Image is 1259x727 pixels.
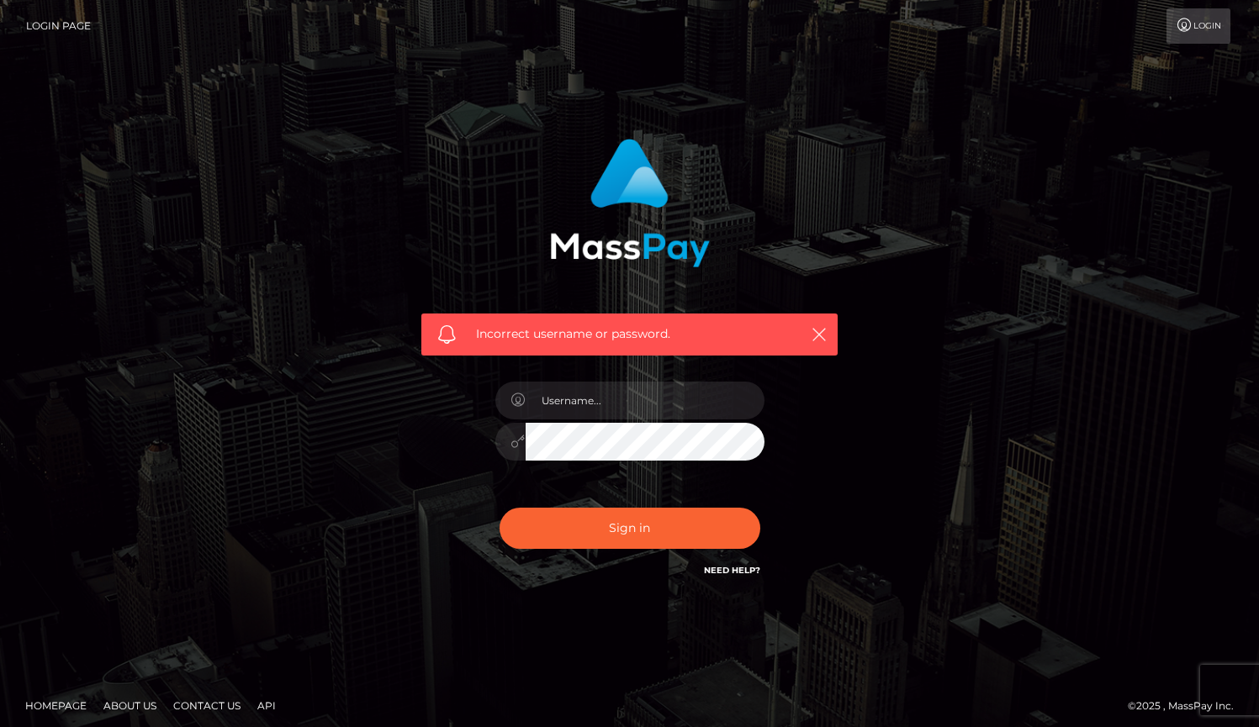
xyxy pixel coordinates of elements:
a: Contact Us [167,693,247,719]
a: About Us [97,693,163,719]
a: Login [1166,8,1230,44]
a: Login Page [26,8,91,44]
div: © 2025 , MassPay Inc. [1128,697,1246,715]
a: Homepage [19,693,93,719]
img: MassPay Login [550,139,710,267]
span: Incorrect username or password. [476,325,783,343]
input: Username... [526,382,764,419]
a: API [251,693,283,719]
button: Sign in [500,508,760,549]
a: Need Help? [704,565,760,576]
